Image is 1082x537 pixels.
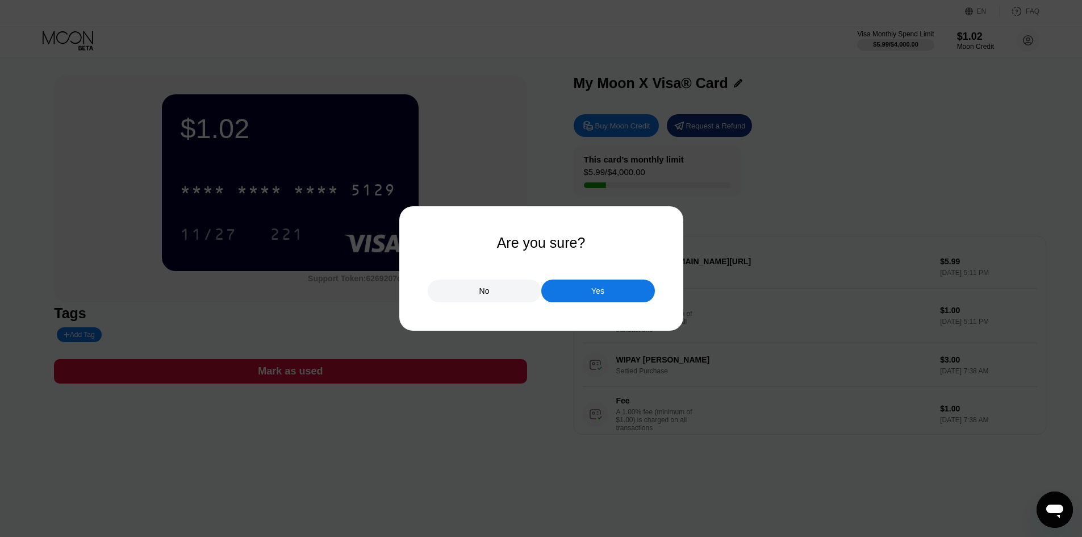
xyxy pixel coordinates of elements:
div: Yes [591,286,604,296]
div: No [428,280,541,302]
iframe: Button to launch messaging window [1037,492,1073,528]
div: No [479,286,490,296]
div: Are you sure? [497,235,586,251]
div: Yes [541,280,655,302]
